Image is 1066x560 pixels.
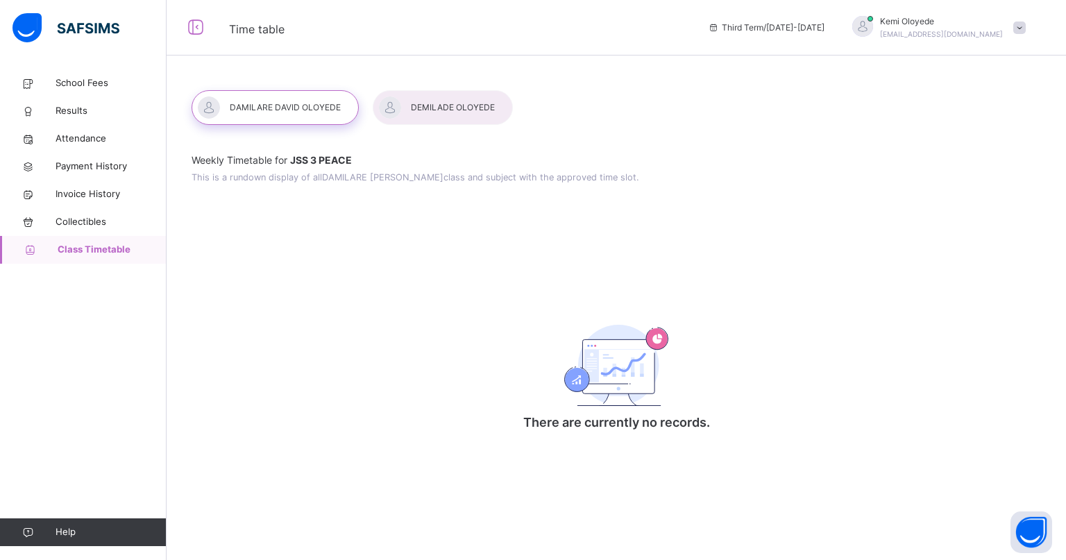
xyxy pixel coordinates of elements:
[56,215,167,229] span: Collectibles
[880,15,1003,28] span: Kemi Oloyede
[564,325,668,406] img: academics.830fd61bc8807c8ddf7a6434d507d981.svg
[56,160,167,173] span: Payment History
[56,525,166,539] span: Help
[477,287,755,452] div: There are currently no records.
[290,154,352,166] b: JSS 3 PEACE
[56,132,167,146] span: Attendance
[192,153,1041,167] span: Weekly Timetable for
[192,172,639,183] span: This is a rundown display of all DAMILARE [PERSON_NAME] class and subject with the approved time ...
[880,30,1003,38] span: [EMAIL_ADDRESS][DOMAIN_NAME]
[477,413,755,432] p: There are currently no records.
[1010,511,1052,553] button: Open asap
[12,13,119,42] img: safsims
[229,22,285,36] span: Time table
[56,76,167,90] span: School Fees
[838,15,1033,40] div: KemiOloyede
[56,187,167,201] span: Invoice History
[58,243,167,257] span: Class Timetable
[708,22,824,34] span: session/term information
[56,104,167,118] span: Results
